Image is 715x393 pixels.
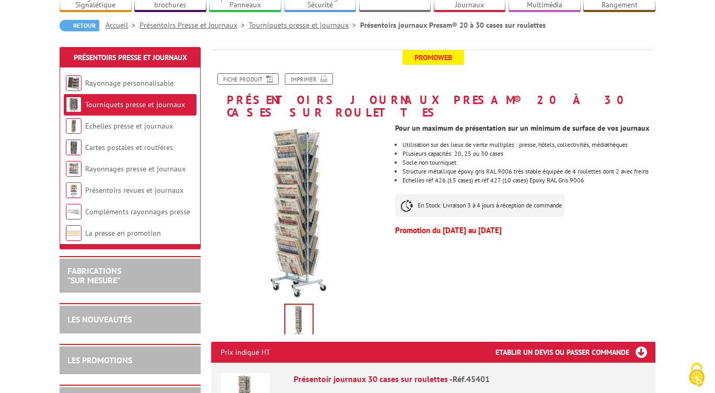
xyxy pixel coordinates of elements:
span: Promoweb [402,50,464,65]
a: Tourniquets presse et journaux [249,20,360,30]
li: Utilisation sur des lieux de vente multiples : presse, hôtels, collectivités, médiathèques [402,142,655,148]
p: En Stock: Livraison 3 à 4 jours à réception de commande [395,194,564,217]
img: Présentoirs revues et journaux [66,182,82,198]
a: LES NOUVEAUTÉS [67,314,132,325]
img: Compléments rayonnages presse [66,204,82,219]
a: Accueil [106,20,140,30]
a: Echelles presse et journaux [85,121,173,131]
img: Tourniquets presse et journaux [66,97,82,112]
a: Imprimer [285,73,333,85]
p: Prix indiqué HT [221,342,270,363]
a: FABRICATIONS"Sur Mesure" [67,265,121,285]
img: Cookies (fenêtre modale) [684,362,710,388]
a: LES PROMOTIONS [67,355,132,365]
p: Pour un maximum de présentation sur un minimum de surface de vos journaux [395,125,655,131]
li: Structure métallique époxy gris RAL 9006 très stable équipée de 4 roulettes dont 2 avec freins [402,168,655,175]
img: Cartes postales et routières [66,140,82,155]
img: Rayonnages presse et journaux [66,161,82,177]
h3: Etablir un devis ou passer commande [495,342,655,363]
img: Echelles presse et journaux [66,118,82,134]
a: Fiche produit [217,73,279,85]
span: Réf.45401 [453,374,490,384]
a: Présentoirs revues et journaux [85,186,183,195]
p: Promotion du [DATE] au [DATE] [395,227,655,234]
a: Rayonnages presse et journaux [85,164,186,174]
img: Rayonnage personnalisable [66,75,82,91]
a: Présentoirs Presse et Journaux [74,53,187,62]
button: Cookies (fenêtre modale) [678,357,715,393]
img: presentoirs_brochures_45401_1.jpg [211,124,387,300]
a: Retour [60,20,99,31]
div: Présentoir journaux 30 cases sur roulettes - [294,373,646,385]
li: Présentoirs journaux Presam® 20 à 30 cases sur roulettes [360,20,546,30]
img: presentoirs_brochures_45401_1.jpg [285,305,313,337]
img: La presse en promotion [66,225,82,241]
li: Echelles réf 426 (15 cases) et réf 427 (10 cases) Epoxy RAL Gris 9006 [402,177,655,183]
a: Présentoirs Presse et Journaux [140,20,249,30]
li: Socle non tourniquet [402,159,655,166]
a: Compléments rayonnages presse [85,207,190,216]
a: La presse en promotion [85,228,161,238]
p: Plusieurs capacités: 20, 25 ou 30 cases [402,151,655,157]
a: Rayonnage personnalisable [85,78,174,88]
a: Tourniquets presse et journaux [85,100,185,109]
a: Cartes postales et routières [85,143,173,152]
